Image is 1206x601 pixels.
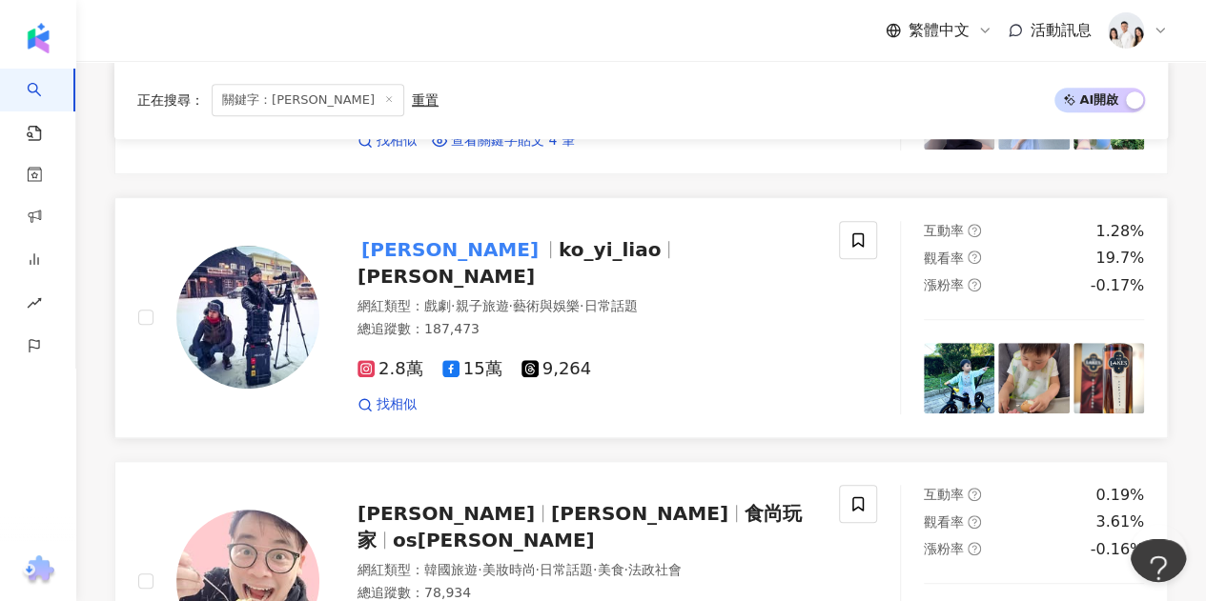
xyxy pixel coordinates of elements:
[1031,21,1092,39] span: 活動訊息
[358,131,417,150] a: 找相似
[998,343,1069,413] img: post-image
[924,223,964,238] span: 互動率
[27,284,42,327] span: rise
[451,131,575,150] span: 查看關鍵字貼文 4 筆
[924,277,964,292] span: 漲粉率
[432,131,575,150] a: 查看關鍵字貼文 4 筆
[968,515,981,529] span: question-circle
[1073,343,1144,413] img: post-image
[1108,12,1144,49] img: 20231221_NR_1399_Small.jpg
[412,92,439,108] div: 重置
[481,562,535,577] span: 美妝時尚
[137,92,204,108] span: 正在搜尋 ：
[968,278,981,291] span: question-circle
[358,265,535,288] span: [PERSON_NAME]
[358,561,816,580] div: 網紅類型 ：
[478,562,481,577] span: ·
[508,298,512,313] span: ·
[580,298,583,313] span: ·
[924,514,964,530] span: 觀看率
[358,502,802,551] span: 食尚玩家
[924,541,964,556] span: 漲粉率
[358,359,423,379] span: 2.8萬
[1095,221,1144,242] div: 1.28%
[535,562,539,577] span: ·
[358,395,417,414] a: 找相似
[114,197,1168,438] a: KOL Avatar[PERSON_NAME]ko_yi_liao[PERSON_NAME]網紅類型：戲劇·親子旅遊·藝術與娛樂·日常話題總追蹤數：187,4732.8萬15萬9,264找相似互...
[521,359,592,379] span: 9,264
[176,246,319,389] img: KOL Avatar
[377,395,417,414] span: 找相似
[455,298,508,313] span: 親子旅遊
[1090,539,1144,560] div: -0.16%
[623,562,627,577] span: ·
[924,487,964,502] span: 互動率
[559,238,661,261] span: ko_yi_liao
[1095,511,1144,532] div: 3.61%
[924,250,964,266] span: 觀看率
[451,298,455,313] span: ·
[968,542,981,555] span: question-circle
[358,320,816,339] div: 總追蹤數 ： 187,473
[628,562,682,577] span: 法政社會
[540,562,593,577] span: 日常話題
[358,297,816,316] div: 網紅類型 ：
[597,562,623,577] span: 美食
[424,298,451,313] span: 戲劇
[968,488,981,501] span: question-circle
[424,562,478,577] span: 韓國旅遊
[551,502,728,525] span: [PERSON_NAME]
[358,502,535,525] span: [PERSON_NAME]
[1095,248,1144,269] div: 19.7%
[20,555,57,586] img: chrome extension
[442,359,502,379] span: 15萬
[393,529,595,551] span: os[PERSON_NAME]
[924,343,994,413] img: post-image
[23,23,53,53] img: logo icon
[593,562,597,577] span: ·
[358,234,542,265] mark: [PERSON_NAME]
[212,84,404,116] span: 關鍵字：[PERSON_NAME]
[583,298,637,313] span: 日常話題
[513,298,580,313] span: 藝術與娛樂
[27,69,65,143] a: search
[1130,539,1187,596] iframe: Toggle Customer Support
[1090,275,1144,296] div: -0.17%
[968,224,981,237] span: question-circle
[377,131,417,150] span: 找相似
[968,250,981,264] span: question-circle
[909,20,970,41] span: 繁體中文
[1095,485,1144,506] div: 0.19%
